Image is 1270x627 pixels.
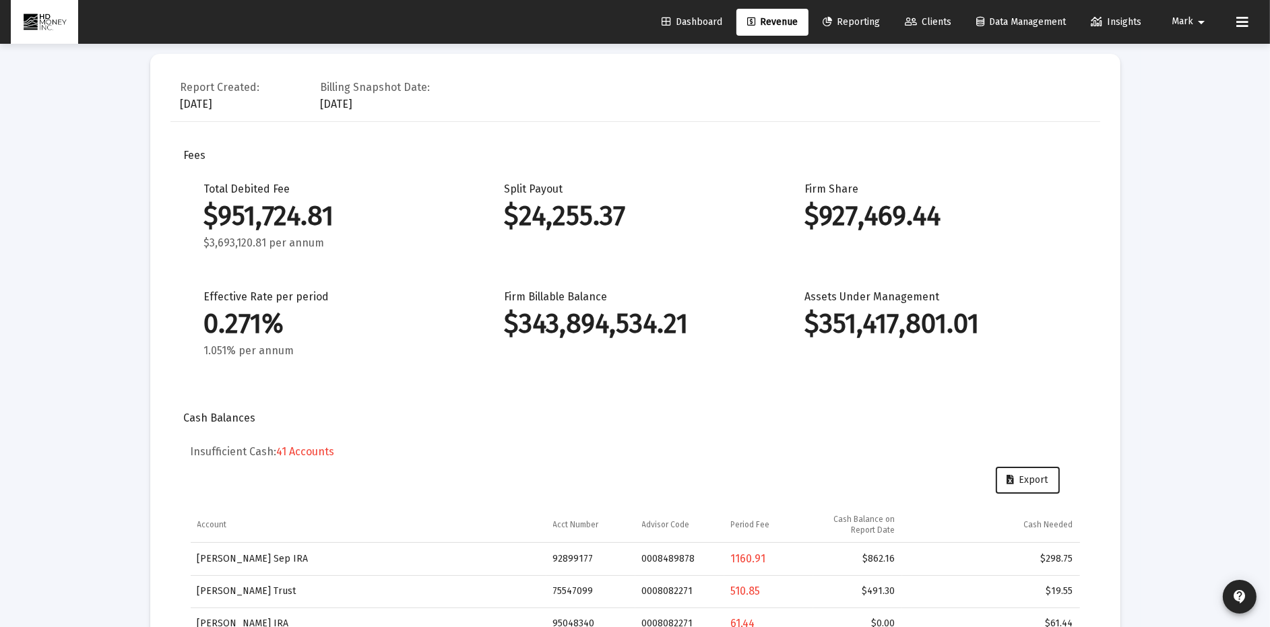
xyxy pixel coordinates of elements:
div: Total Debited Fee [204,183,464,250]
span: Revenue [747,16,798,28]
span: Dashboard [662,16,722,28]
div: [DATE] [321,77,431,111]
button: Export [996,467,1060,494]
div: Effective Rate per period [204,290,464,358]
a: Reporting [812,9,891,36]
div: Fees [184,149,1087,162]
a: Dashboard [651,9,733,36]
a: Insights [1080,9,1152,36]
h5: Insufficient Cash: [191,445,1080,459]
div: $351,417,801.01 [804,317,1065,331]
div: Advisor Code [642,519,690,530]
div: Billing Snapshot Date: [321,81,431,94]
td: Column Cash Needed [902,507,1080,543]
div: $298.75 [909,552,1073,566]
div: 0.271% [204,317,464,331]
td: 75547099 [546,575,635,607]
div: Account [197,519,227,530]
a: Clients [894,9,962,36]
div: 1.051% per annum [204,344,464,358]
td: 0008082271 [635,575,724,607]
td: [PERSON_NAME] Sep IRA [191,543,546,575]
span: Mark [1172,16,1193,28]
div: $491.30 [820,585,895,598]
div: $862.16 [820,552,895,566]
span: Clients [905,16,951,28]
button: Mark [1155,8,1226,35]
span: Insights [1091,16,1141,28]
div: $19.55 [909,585,1073,598]
td: Column Account [191,507,546,543]
td: 0008489878 [635,543,724,575]
div: 1160.91 [731,552,806,566]
div: $343,894,534.21 [504,317,764,331]
div: $24,255.37 [504,209,764,223]
div: Acct Number [553,519,599,530]
div: Firm Share [804,183,1065,250]
a: Data Management [965,9,1077,36]
div: Cash Balance on Report Date [820,514,895,535]
span: Export [1007,474,1048,486]
td: 92899177 [546,543,635,575]
td: Column Acct Number [546,507,635,543]
mat-icon: contact_support [1232,589,1248,605]
span: Data Management [976,16,1066,28]
div: $3,693,120.81 per annum [204,236,464,250]
div: [DATE] [181,77,260,111]
div: Cash Balances [184,411,1087,425]
mat-icon: arrow_drop_down [1193,9,1209,36]
span: 41 Accounts [277,445,335,458]
img: Dashboard [21,9,68,36]
div: Period Fee [731,519,770,530]
div: Split Payout [504,183,764,250]
div: 510.85 [731,585,806,598]
div: Cash Needed [1024,519,1073,530]
a: Revenue [736,9,808,36]
div: Firm Billable Balance [504,290,764,358]
td: Column Period Fee [724,507,813,543]
div: Assets Under Management [804,290,1065,358]
td: Column Cash Balance on Report Date [813,507,902,543]
div: $951,724.81 [204,209,464,223]
span: Reporting [823,16,880,28]
div: $927,469.44 [804,209,1065,223]
td: [PERSON_NAME] Trust [191,575,546,607]
td: Column Advisor Code [635,507,724,543]
div: Report Created: [181,81,260,94]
